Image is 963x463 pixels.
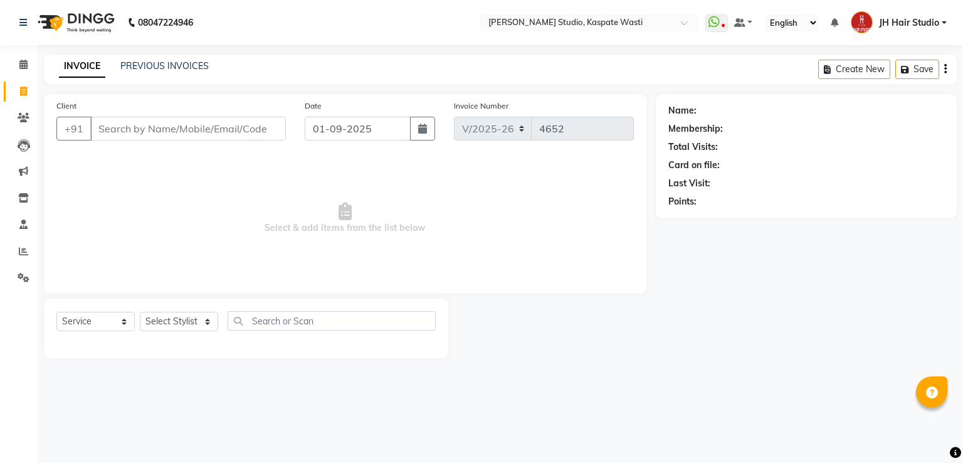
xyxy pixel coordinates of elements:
[895,60,939,79] button: Save
[668,177,710,190] div: Last Visit:
[668,195,697,208] div: Points:
[879,16,939,29] span: JH Hair Studio
[138,5,193,40] b: 08047224946
[228,311,436,331] input: Search or Scan
[305,100,322,112] label: Date
[454,100,508,112] label: Invoice Number
[56,100,76,112] label: Client
[668,104,697,117] div: Name:
[668,122,723,136] div: Membership:
[56,156,634,281] span: Select & add items from the list below
[668,141,718,154] div: Total Visits:
[32,5,118,40] img: logo
[120,60,209,72] a: PREVIOUS INVOICES
[56,117,92,141] button: +91
[910,413,950,450] iframe: chat widget
[59,55,105,78] a: INVOICE
[818,60,890,79] button: Create New
[668,159,720,172] div: Card on file:
[851,11,873,33] img: JH Hair Studio
[90,117,286,141] input: Search by Name/Mobile/Email/Code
